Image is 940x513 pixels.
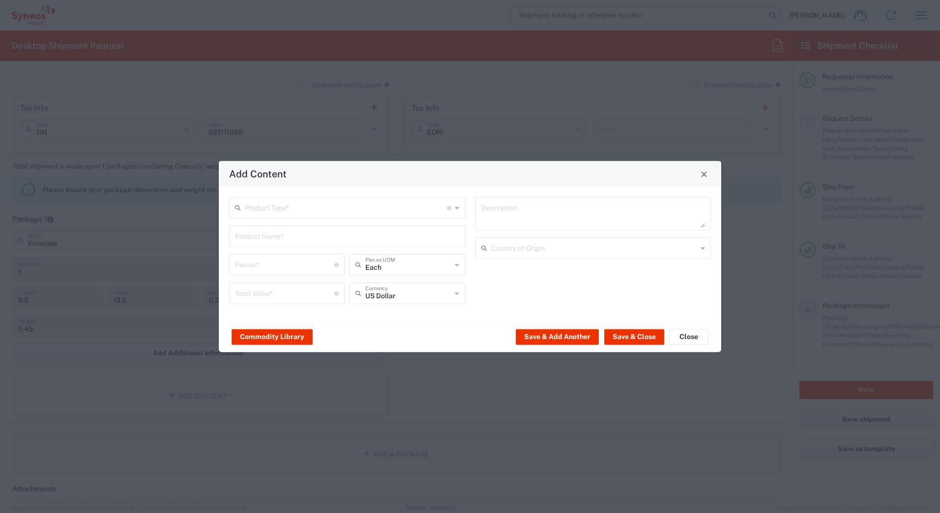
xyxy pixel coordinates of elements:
button: Commodity Library [232,329,313,344]
button: Close [697,167,711,181]
h4: Add Content [229,167,287,181]
button: Close [669,329,708,344]
button: Save & Add Another [516,329,599,344]
button: Save & Close [604,329,664,344]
